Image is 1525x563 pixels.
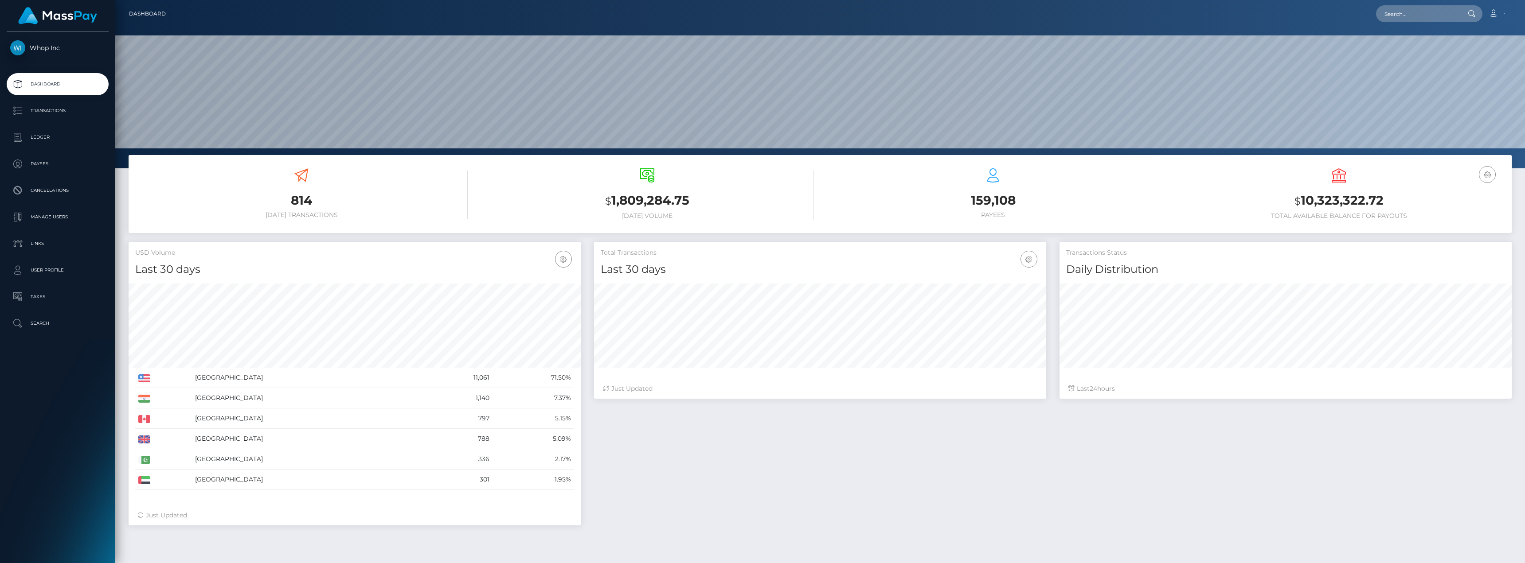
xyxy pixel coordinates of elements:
[10,131,105,144] p: Ledger
[192,368,423,388] td: [GEOGRAPHIC_DATA]
[423,388,493,408] td: 1,140
[10,210,105,224] p: Manage Users
[1173,192,1505,210] h3: 10,323,322.72
[7,179,109,202] a: Cancellations
[10,104,105,117] p: Transactions
[129,4,166,23] a: Dashboard
[423,470,493,490] td: 301
[135,211,468,219] h6: [DATE] Transactions
[1376,5,1459,22] input: Search...
[423,449,493,470] td: 336
[10,78,105,91] p: Dashboard
[493,408,574,429] td: 5.15%
[192,388,423,408] td: [GEOGRAPHIC_DATA]
[1173,212,1505,220] h6: Total Available Balance for Payouts
[1294,195,1301,207] small: $
[827,211,1159,219] h6: Payees
[137,511,572,520] div: Just Updated
[7,126,109,148] a: Ledger
[192,429,423,449] td: [GEOGRAPHIC_DATA]
[423,408,493,429] td: 797
[7,312,109,334] a: Search
[138,374,150,382] img: US.png
[603,384,1037,393] div: Just Updated
[138,456,150,464] img: PK.png
[1066,262,1505,277] h4: Daily Distribution
[493,388,574,408] td: 7.37%
[493,368,574,388] td: 71.50%
[7,259,109,281] a: User Profile
[7,286,109,308] a: Taxes
[138,395,150,403] img: IN.png
[7,206,109,228] a: Manage Users
[10,317,105,330] p: Search
[1068,384,1503,393] div: Last hours
[192,408,423,429] td: [GEOGRAPHIC_DATA]
[7,100,109,122] a: Transactions
[10,184,105,197] p: Cancellations
[7,233,109,255] a: Links
[481,192,813,210] h3: 1,809,284.75
[192,470,423,490] td: [GEOGRAPHIC_DATA]
[135,248,574,257] h5: USD Volume
[10,157,105,171] p: Payees
[601,262,1040,277] h4: Last 30 days
[1090,384,1097,392] span: 24
[192,449,423,470] td: [GEOGRAPHIC_DATA]
[10,40,25,55] img: Whop Inc
[481,212,813,220] h6: [DATE] Volume
[138,415,150,423] img: CA.png
[7,44,109,52] span: Whop Inc
[7,73,109,95] a: Dashboard
[423,368,493,388] td: 11,061
[10,290,105,303] p: Taxes
[827,192,1159,209] h3: 159,108
[493,470,574,490] td: 1.95%
[605,195,611,207] small: $
[135,262,574,277] h4: Last 30 days
[601,248,1040,257] h5: Total Transactions
[18,7,97,24] img: MassPay Logo
[1066,248,1505,257] h5: Transactions Status
[493,449,574,470] td: 2.17%
[493,429,574,449] td: 5.09%
[423,429,493,449] td: 788
[10,237,105,250] p: Links
[138,476,150,484] img: AE.png
[7,153,109,175] a: Payees
[138,435,150,443] img: GB.png
[135,192,468,209] h3: 814
[10,264,105,277] p: User Profile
